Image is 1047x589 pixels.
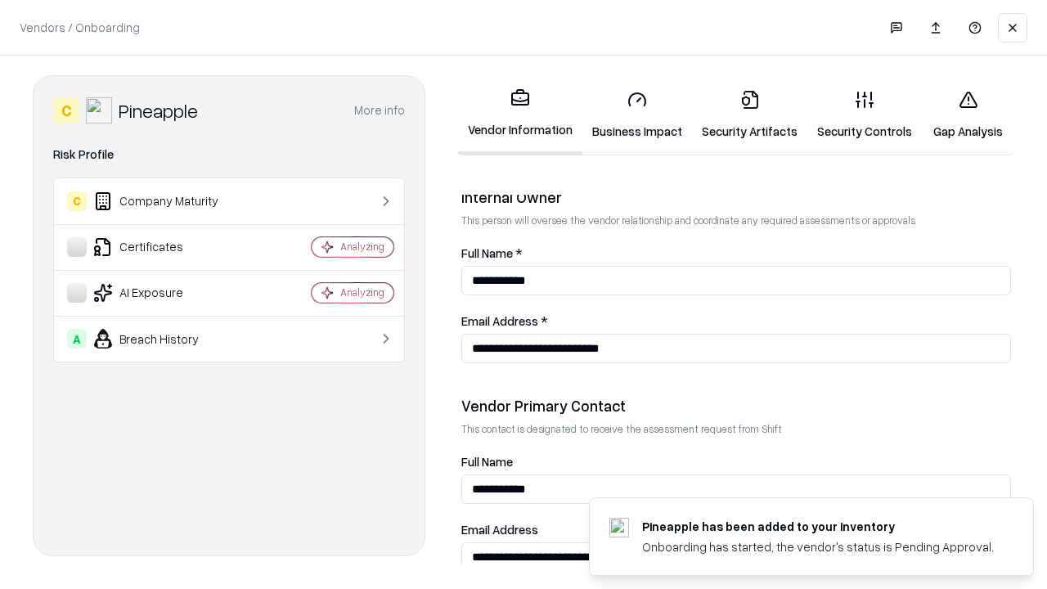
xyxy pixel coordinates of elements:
div: Pineapple has been added to your inventory [642,518,994,535]
div: Breach History [67,329,263,348]
label: Email Address * [461,315,1011,327]
div: Internal Owner [461,187,1011,207]
div: Vendor Primary Contact [461,396,1011,416]
div: Company Maturity [67,191,263,211]
div: Pineapple [119,97,198,124]
div: Analyzing [340,240,384,254]
div: AI Exposure [67,283,263,303]
label: Full Name [461,456,1011,468]
div: Onboarding has started, the vendor's status is Pending Approval. [642,538,994,555]
div: Risk Profile [53,145,405,164]
button: More info [354,96,405,125]
div: C [67,191,87,211]
p: Vendors / Onboarding [20,19,140,36]
a: Vendor Information [458,75,582,155]
div: Analyzing [340,286,384,299]
p: This person will oversee the vendor relationship and coordinate any required assessments or appro... [461,214,1011,227]
label: Full Name * [461,247,1011,259]
img: pineappleenergy.com [609,518,629,537]
a: Security Artifacts [692,77,807,153]
a: Business Impact [582,77,692,153]
div: Certificates [67,237,263,257]
a: Security Controls [807,77,922,153]
label: Email Address [461,524,1011,536]
img: Pineapple [86,97,112,124]
div: C [53,97,79,124]
p: This contact is designated to receive the assessment request from Shift [461,422,1011,436]
div: A [67,329,87,348]
a: Gap Analysis [922,77,1014,153]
